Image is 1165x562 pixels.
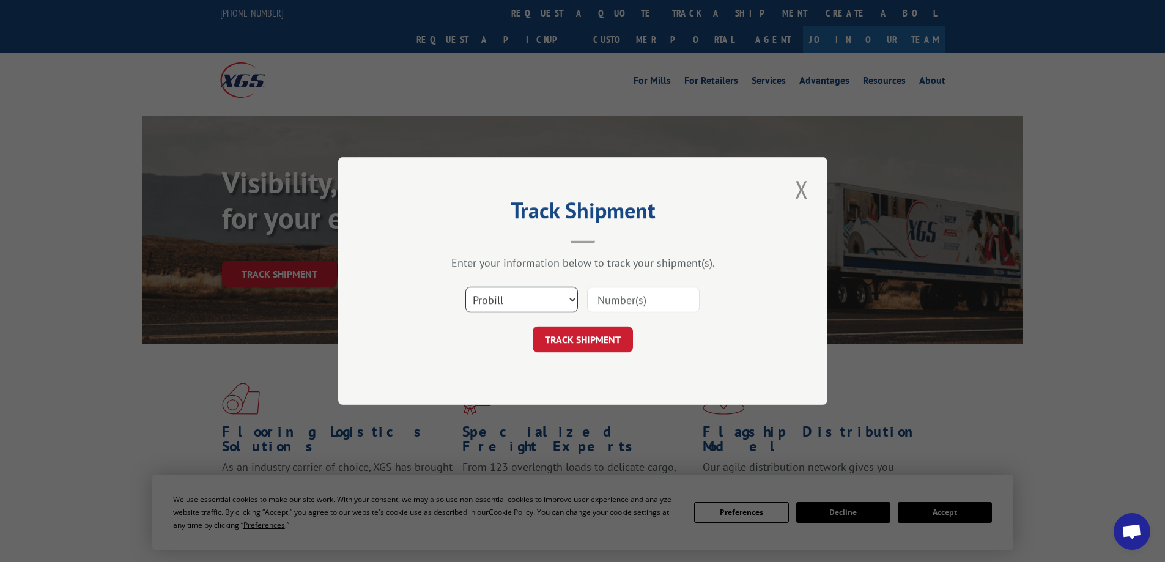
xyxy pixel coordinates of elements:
[791,172,812,206] button: Close modal
[533,327,633,352] button: TRACK SHIPMENT
[399,256,766,270] div: Enter your information below to track your shipment(s).
[399,202,766,225] h2: Track Shipment
[1114,513,1150,550] a: Open chat
[587,287,700,312] input: Number(s)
